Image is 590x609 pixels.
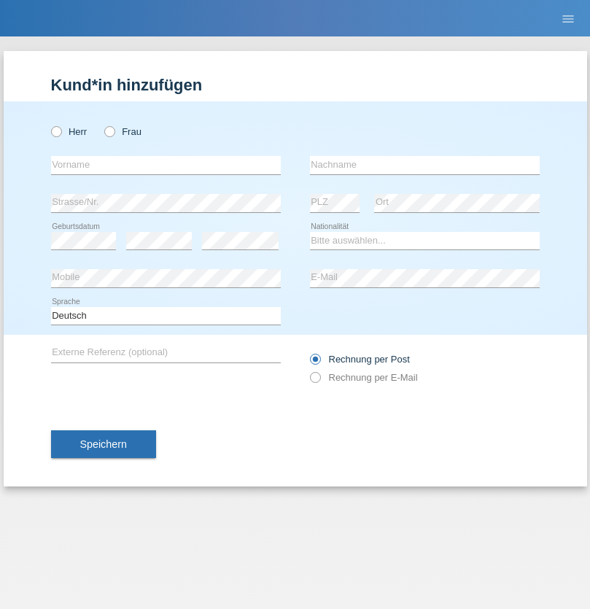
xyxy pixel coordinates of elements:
i: menu [561,12,575,26]
input: Rechnung per E-Mail [310,372,319,390]
label: Rechnung per Post [310,354,410,365]
label: Rechnung per E-Mail [310,372,418,383]
input: Rechnung per Post [310,354,319,372]
label: Frau [104,126,141,137]
label: Herr [51,126,88,137]
button: Speichern [51,430,156,458]
span: Speichern [80,438,127,450]
h1: Kund*in hinzufügen [51,76,540,94]
a: menu [554,14,583,23]
input: Frau [104,126,114,136]
input: Herr [51,126,61,136]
